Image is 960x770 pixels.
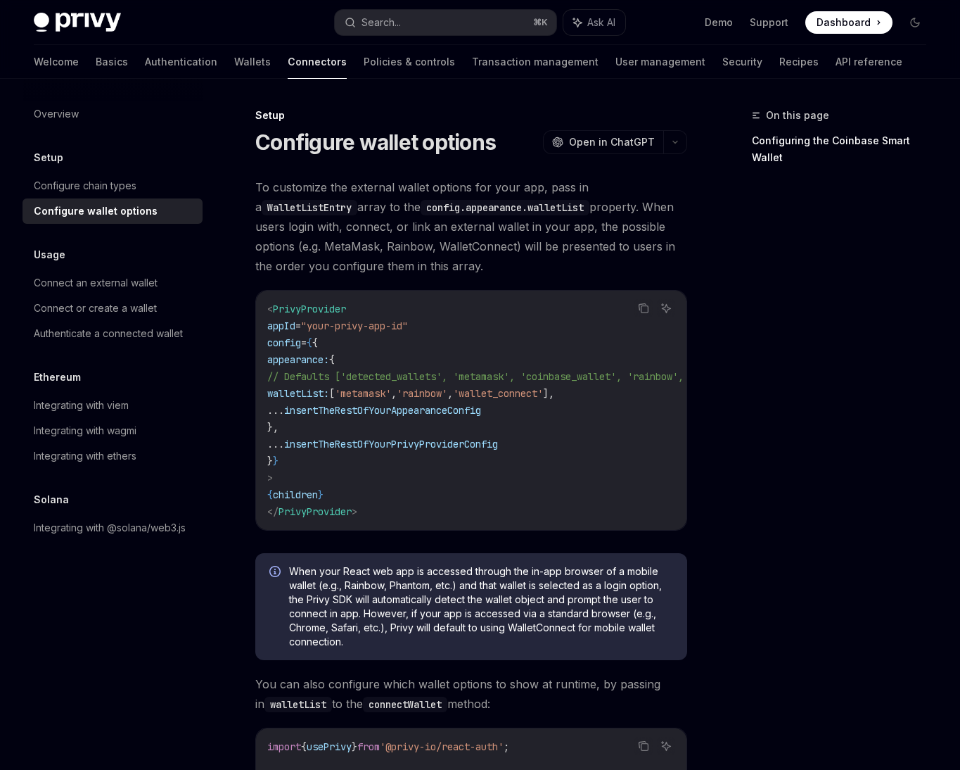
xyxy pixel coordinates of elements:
[145,45,217,79] a: Authentication
[805,11,892,34] a: Dashboard
[34,13,121,32] img: dark logo
[357,740,380,753] span: from
[335,387,391,400] span: 'metamask'
[34,397,129,414] div: Integrating with viem
[234,45,271,79] a: Wallets
[533,17,548,28] span: ⌘ K
[267,404,284,417] span: ...
[34,274,158,291] div: Connect an external wallet
[34,300,157,317] div: Connect or create a wallet
[34,45,79,79] a: Welcome
[273,488,318,501] span: children
[23,270,203,296] a: Connect an external wallet
[284,438,498,450] span: insertTheRestOfYourPrivyProviderConfig
[472,45,599,79] a: Transaction management
[267,421,279,434] span: },
[269,566,283,580] svg: Info
[363,697,447,712] code: connectWallet
[267,472,273,484] span: >
[301,320,408,332] span: "your-privy-app-id"
[307,740,352,753] span: usePrivy
[255,177,687,276] span: To customize the external wallet options for your app, pass in a array to the property. When user...
[34,246,65,263] h5: Usage
[267,488,273,501] span: {
[361,14,401,31] div: Search...
[34,149,63,166] h5: Setup
[335,10,556,35] button: Search...⌘K
[23,198,203,224] a: Configure wallet options
[397,387,447,400] span: 'rainbow'
[255,130,496,155] h1: Configure wallet options
[352,505,357,518] span: >
[267,505,279,518] span: </
[391,387,397,400] span: ,
[817,15,871,30] span: Dashboard
[421,200,589,215] code: config.appearance.walletList
[262,200,357,215] code: WalletListEntry
[657,737,675,755] button: Ask AI
[447,387,453,400] span: ,
[352,740,357,753] span: }
[34,519,186,536] div: Integrating with @solana/web3.js
[329,387,335,400] span: [
[23,101,203,127] a: Overview
[634,299,653,317] button: Copy the contents from the code block
[34,177,136,194] div: Configure chain types
[267,353,329,366] span: appearance:
[615,45,705,79] a: User management
[34,369,81,386] h5: Ethereum
[722,45,762,79] a: Security
[329,353,335,366] span: {
[766,107,829,124] span: On this page
[634,737,653,755] button: Copy the contents from the code block
[380,740,504,753] span: '@privy-io/react-auth'
[301,336,307,349] span: =
[267,336,301,349] span: config
[23,393,203,418] a: Integrating with viem
[543,387,554,400] span: ],
[267,370,785,383] span: // Defaults ['detected_wallets', 'metamask', 'coinbase_wallet', 'rainbow', 'wallet_connect']
[563,10,625,35] button: Ask AI
[255,674,687,714] span: You can also configure which wallet options to show at runtime, by passing in to the method:
[312,336,318,349] span: {
[657,299,675,317] button: Ask AI
[543,130,663,154] button: Open in ChatGPT
[284,404,481,417] span: insertTheRestOfYourAppearanceConfig
[779,45,819,79] a: Recipes
[705,15,733,30] a: Demo
[587,15,615,30] span: Ask AI
[288,45,347,79] a: Connectors
[279,505,352,518] span: PrivyProvider
[23,418,203,443] a: Integrating with wagmi
[23,296,203,321] a: Connect or create a wallet
[364,45,455,79] a: Policies & controls
[750,15,788,30] a: Support
[34,422,136,439] div: Integrating with wagmi
[96,45,128,79] a: Basics
[267,438,284,450] span: ...
[34,325,183,342] div: Authenticate a connected wallet
[34,203,158,220] div: Configure wallet options
[504,740,509,753] span: ;
[301,740,307,753] span: {
[34,448,136,465] div: Integrating with ethers
[836,45,902,79] a: API reference
[904,11,926,34] button: Toggle dark mode
[318,488,324,501] span: }
[273,455,279,467] span: }
[34,491,69,508] h5: Solana
[264,697,332,712] code: walletList
[752,130,937,169] a: Configuring the Coinbase Smart Wallet
[267,740,301,753] span: import
[23,443,203,469] a: Integrating with ethers
[23,321,203,346] a: Authenticate a connected wallet
[295,320,301,332] span: =
[34,106,79,122] div: Overview
[453,387,543,400] span: 'wallet_connect'
[267,320,295,332] span: appId
[23,173,203,198] a: Configure chain types
[569,135,655,149] span: Open in ChatGPT
[255,108,687,122] div: Setup
[267,387,329,400] span: walletList:
[267,455,273,467] span: }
